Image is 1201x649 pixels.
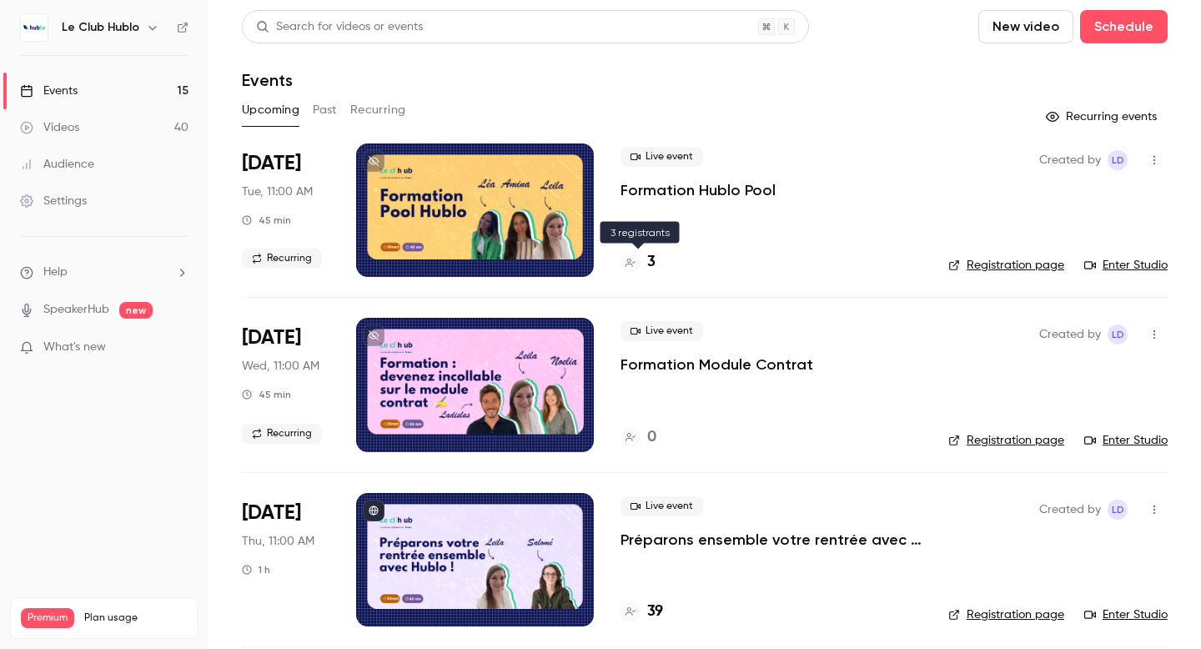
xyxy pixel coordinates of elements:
[242,500,301,526] span: [DATE]
[1112,150,1124,170] span: LD
[242,97,299,123] button: Upcoming
[20,119,79,136] div: Videos
[256,18,423,36] div: Search for videos or events
[242,70,293,90] h1: Events
[1084,606,1168,623] a: Enter Studio
[20,156,94,173] div: Audience
[1112,324,1124,345] span: LD
[621,147,703,167] span: Live event
[621,601,663,623] a: 39
[21,608,74,628] span: Premium
[621,426,656,449] a: 0
[242,318,329,451] div: Aug 20 Wed, 11:00 AM (Europe/Paris)
[242,214,291,227] div: 45 min
[621,180,776,200] a: Formation Hublo Pool
[313,97,337,123] button: Past
[1108,500,1128,520] span: Leila Domec
[242,533,314,550] span: Thu, 11:00 AM
[350,97,406,123] button: Recurring
[62,19,139,36] h6: Le Club Hublo
[242,388,291,401] div: 45 min
[242,563,270,576] div: 1 h
[20,193,87,209] div: Settings
[1108,324,1128,345] span: Leila Domec
[647,251,656,274] h4: 3
[978,10,1073,43] button: New video
[621,321,703,341] span: Live event
[621,355,813,375] a: Formation Module Contrat
[20,83,78,99] div: Events
[242,150,301,177] span: [DATE]
[1084,432,1168,449] a: Enter Studio
[43,339,106,356] span: What's new
[621,496,703,516] span: Live event
[647,601,663,623] h4: 39
[242,184,313,200] span: Tue, 11:00 AM
[621,530,922,550] a: Préparons ensemble votre rentrée avec Hublo!
[948,606,1064,623] a: Registration page
[621,251,656,274] a: 3
[21,14,48,41] img: Le Club Hublo
[1108,150,1128,170] span: Leila Domec
[948,257,1064,274] a: Registration page
[242,249,322,269] span: Recurring
[1080,10,1168,43] button: Schedule
[119,302,153,319] span: new
[1039,324,1101,345] span: Created by
[168,340,188,355] iframe: Noticeable Trigger
[242,424,322,444] span: Recurring
[948,432,1064,449] a: Registration page
[242,493,329,626] div: Aug 21 Thu, 11:00 AM (Europe/Paris)
[20,264,188,281] li: help-dropdown-opener
[84,611,188,625] span: Plan usage
[1039,500,1101,520] span: Created by
[43,264,68,281] span: Help
[647,426,656,449] h4: 0
[242,358,319,375] span: Wed, 11:00 AM
[1112,500,1124,520] span: LD
[1084,257,1168,274] a: Enter Studio
[242,143,329,277] div: Aug 12 Tue, 11:00 AM (Europe/Paris)
[43,301,109,319] a: SpeakerHub
[1039,150,1101,170] span: Created by
[242,324,301,351] span: [DATE]
[1038,103,1168,130] button: Recurring events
